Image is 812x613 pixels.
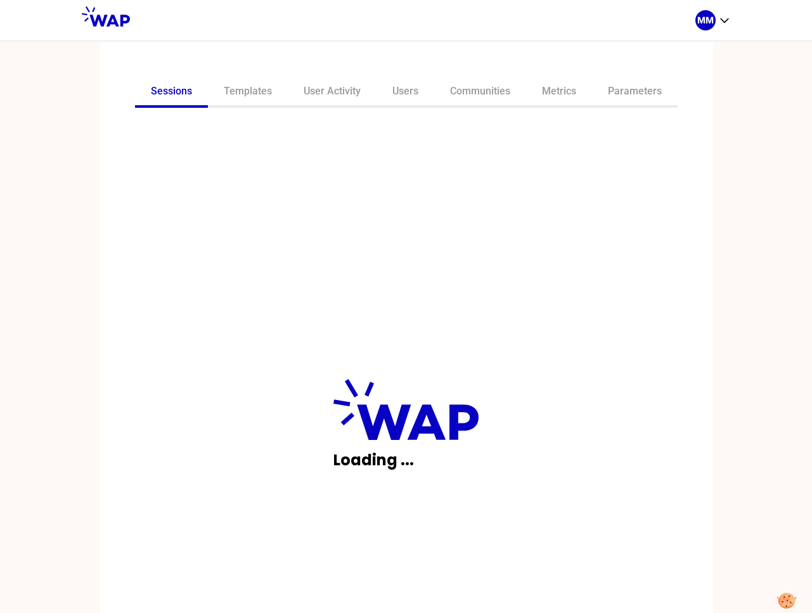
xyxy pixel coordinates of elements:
button: MM [695,10,731,30]
a: Communities [434,77,526,108]
p: MM [697,14,714,27]
a: User Activity [288,77,377,108]
a: Sessions [135,77,208,108]
a: Metrics [526,77,592,108]
p: Loading ... [333,450,479,470]
a: Users [377,77,434,108]
a: Parameters [592,77,678,108]
a: Templates [208,77,288,108]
